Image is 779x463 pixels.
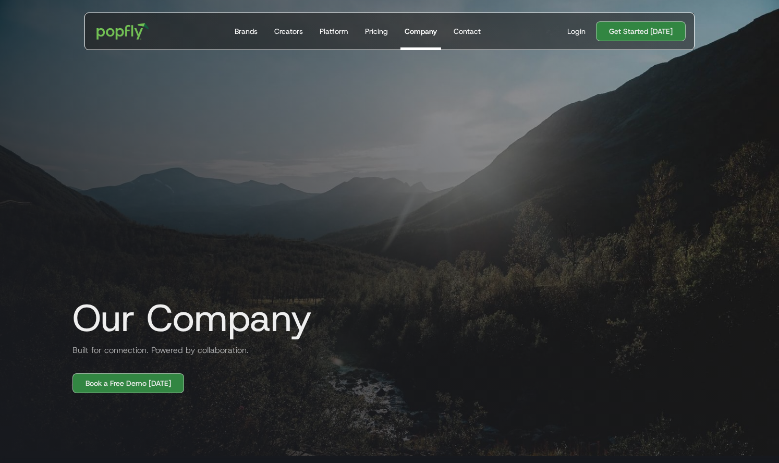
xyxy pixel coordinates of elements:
a: home [89,16,156,47]
a: Brands [230,13,262,50]
div: Brands [235,26,258,36]
a: Platform [315,13,352,50]
a: Pricing [361,13,392,50]
a: Company [400,13,441,50]
a: Book a Free Demo [DATE] [72,373,184,393]
a: Creators [270,13,307,50]
a: Login [563,26,590,36]
a: Contact [449,13,485,50]
div: Company [405,26,437,36]
div: Contact [454,26,481,36]
h2: Built for connection. Powered by collaboration. [64,344,249,357]
div: Creators [274,26,303,36]
div: Login [567,26,586,36]
div: Platform [320,26,348,36]
a: Get Started [DATE] [596,21,686,41]
h1: Our Company [64,297,312,339]
div: Pricing [365,26,388,36]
